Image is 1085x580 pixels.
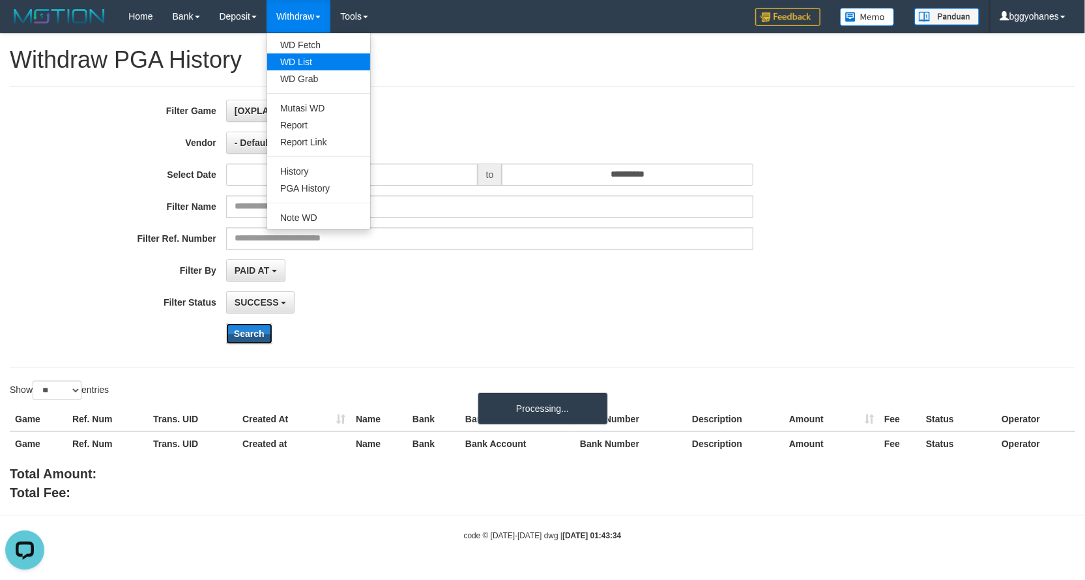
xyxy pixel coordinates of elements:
[840,8,895,26] img: Button%20Memo.svg
[784,407,879,431] th: Amount
[267,117,370,134] a: Report
[267,70,370,87] a: WD Grab
[921,431,996,456] th: Status
[237,431,351,456] th: Created at
[235,265,269,276] span: PAID AT
[267,36,370,53] a: WD Fetch
[879,431,921,456] th: Fee
[226,132,326,154] button: - Default Vendor -
[10,381,109,400] label: Show entries
[267,163,370,180] a: History
[478,392,608,425] div: Processing...
[267,53,370,70] a: WD List
[10,7,109,26] img: MOTION_logo.png
[460,431,575,456] th: Bank Account
[67,431,148,456] th: Ref. Num
[562,531,621,540] strong: [DATE] 01:43:34
[755,8,820,26] img: Feedback.jpg
[267,134,370,151] a: Report Link
[879,407,921,431] th: Fee
[5,5,44,44] button: Open LiveChat chat widget
[235,297,279,308] span: SUCCESS
[226,291,295,313] button: SUCCESS
[10,407,67,431] th: Game
[235,106,340,116] span: [OXPLAY] MAWARSLOT
[267,100,370,117] a: Mutasi WD
[575,431,687,456] th: Bank Number
[148,431,237,456] th: Trans. UID
[687,431,784,456] th: Description
[10,431,67,456] th: Game
[67,407,148,431] th: Ref. Num
[996,407,1075,431] th: Operator
[784,431,879,456] th: Amount
[10,486,70,500] b: Total Fee:
[148,407,237,431] th: Trans. UID
[235,138,310,148] span: - Default Vendor -
[10,467,96,481] b: Total Amount:
[267,180,370,197] a: PGA History
[407,431,460,456] th: Bank
[921,407,996,431] th: Status
[226,100,355,122] button: [OXPLAY] MAWARSLOT
[478,164,502,186] span: to
[226,259,285,282] button: PAID AT
[914,8,979,25] img: panduan.png
[575,407,687,431] th: Bank Number
[10,47,1075,73] h1: Withdraw PGA History
[460,407,575,431] th: Bank Account
[226,323,272,344] button: Search
[267,209,370,226] a: Note WD
[407,407,460,431] th: Bank
[351,431,407,456] th: Name
[33,381,81,400] select: Showentries
[996,431,1075,456] th: Operator
[464,531,622,540] small: code © [DATE]-[DATE] dwg |
[351,407,407,431] th: Name
[687,407,784,431] th: Description
[237,407,351,431] th: Created At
